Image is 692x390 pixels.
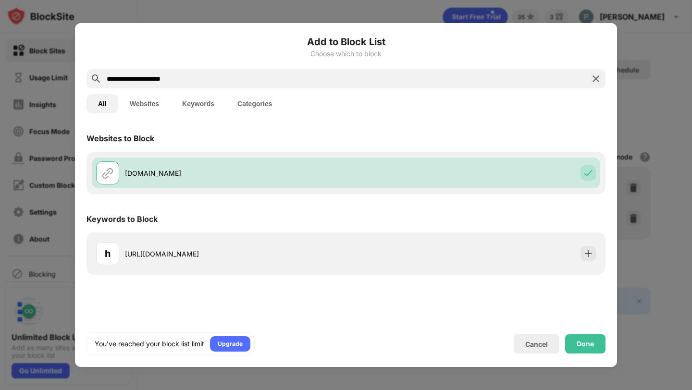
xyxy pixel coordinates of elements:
div: Websites to Block [86,134,154,143]
div: [DOMAIN_NAME] [125,168,346,178]
button: Keywords [171,94,226,113]
img: url.svg [102,167,113,179]
div: h [105,246,111,261]
img: search.svg [90,73,102,85]
button: Websites [118,94,171,113]
div: Cancel [525,340,548,348]
div: Done [577,340,594,348]
h6: Add to Block List [86,35,605,49]
img: search-close [590,73,602,85]
div: Choose which to block [86,50,605,58]
div: You’ve reached your block list limit [95,339,204,349]
div: [URL][DOMAIN_NAME] [125,249,346,259]
div: Upgrade [218,339,243,349]
button: All [86,94,118,113]
button: Categories [226,94,284,113]
div: Keywords to Block [86,214,158,224]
